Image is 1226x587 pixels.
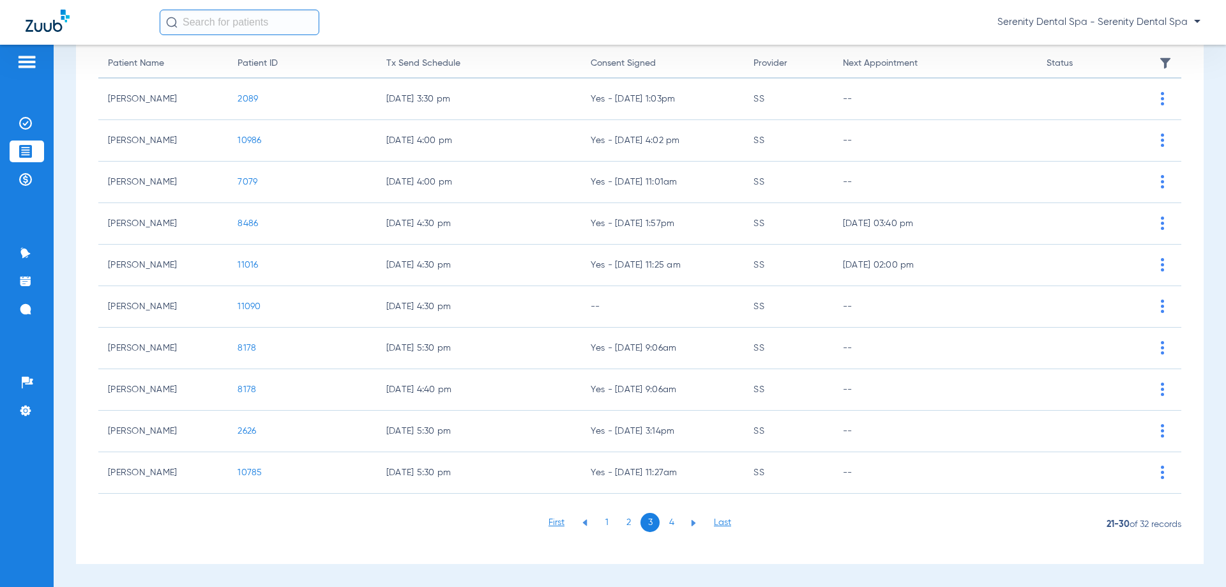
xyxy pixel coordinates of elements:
div: Tx Send Schedule [386,56,571,70]
span: 11090 [238,302,261,311]
td: -- [833,328,1038,369]
td: SS [744,411,833,452]
div: Tx Send Schedule [386,56,460,70]
span: 10986 [238,136,261,145]
div: Status [1047,56,1139,70]
img: arrow-right-blue.svg [691,520,696,526]
span: [DATE] 4:30 pm [386,217,571,230]
span: 7079 [238,178,257,187]
div: Provider [753,56,787,70]
img: group-vertical.svg [1161,258,1164,271]
div: Status [1047,56,1073,70]
span: 8178 [238,385,256,394]
td: Yes - [DATE] 1:03pm [581,79,745,120]
div: Patient Name [108,56,218,70]
td: SS [744,79,833,120]
td: -- [833,79,1038,120]
div: Consent Signed [591,56,656,70]
td: -- [833,120,1038,162]
td: Yes - [DATE] 11:27am [581,452,745,494]
div: Patient Name [108,56,164,70]
img: group-vertical.svg [1161,466,1164,479]
img: group-vertical.svg [1161,175,1164,188]
div: Next Appointment [843,56,1028,70]
li: 2 [619,513,638,532]
img: Zuub Logo [26,10,70,32]
td: SS [744,369,833,411]
td: -- [833,162,1038,203]
input: Search for patients [160,10,319,35]
img: group-vertical.svg [1161,217,1164,230]
div: Patient ID [238,56,367,70]
li: Last [714,516,731,529]
span: [DATE] 4:30 pm [386,300,571,313]
img: group-vertical.svg [1161,424,1164,438]
img: group-vertical.svg [1161,300,1164,313]
td: [PERSON_NAME] [98,162,228,203]
td: [PERSON_NAME] [98,286,228,328]
td: Yes - [DATE] 9:06am [581,369,745,411]
td: Yes - [DATE] 9:06am [581,328,745,369]
td: Yes - [DATE] 3:14pm [581,411,745,452]
td: [PERSON_NAME] [98,245,228,286]
span: [DATE] 4:00 pm [386,176,571,188]
span: [DATE] 3:30 pm [386,93,571,105]
td: -- [581,286,745,328]
img: Search Icon [166,17,178,28]
td: SS [744,203,833,245]
img: group-vertical.svg [1161,383,1164,396]
td: SS [744,328,833,369]
td: [PERSON_NAME] [98,203,228,245]
td: SS [744,286,833,328]
span: of 32 records [1107,513,1181,536]
span: 8178 [238,344,256,353]
td: -- [833,411,1038,452]
td: [DATE] 02:00 pm [833,245,1038,286]
td: SS [744,452,833,494]
img: hamburger-icon [17,54,37,70]
iframe: Chat Widget [1162,526,1226,587]
td: [PERSON_NAME] [98,79,228,120]
li: 3 [640,513,660,532]
span: [DATE] 4:40 pm [386,383,571,396]
img: arrow-left-blue.svg [582,519,587,526]
span: 2089 [238,95,258,103]
span: 2626 [238,427,256,436]
span: [DATE] 5:30 pm [386,425,571,438]
div: Patient ID [238,56,278,70]
td: Yes - [DATE] 1:57pm [581,203,745,245]
td: Yes - [DATE] 4:02 pm [581,120,745,162]
li: 1 [597,513,616,532]
div: Next Appointment [843,56,918,70]
span: Serenity Dental Spa - Serenity Dental Spa [997,16,1200,29]
td: -- [833,452,1038,494]
td: SS [744,245,833,286]
td: -- [833,369,1038,411]
div: Provider [753,56,823,70]
li: 4 [662,513,681,532]
img: group-vertical.svg [1161,341,1164,354]
div: Consent Signed [591,56,735,70]
span: [DATE] 4:00 pm [386,134,571,147]
img: group-vertical.svg [1161,133,1164,147]
td: Yes - [DATE] 11:25 am [581,245,745,286]
img: filter.svg [1159,57,1172,70]
b: 21-30 [1107,520,1130,529]
td: SS [744,120,833,162]
span: [DATE] 5:30 pm [386,466,571,479]
td: [PERSON_NAME] [98,120,228,162]
img: group-vertical.svg [1161,92,1164,105]
td: [PERSON_NAME] [98,452,228,494]
td: [PERSON_NAME] [98,411,228,452]
td: Yes - [DATE] 11:01am [581,162,745,203]
li: First [549,516,564,529]
td: [DATE] 03:40 pm [833,203,1038,245]
span: [DATE] 4:30 pm [386,259,571,271]
td: -- [833,286,1038,328]
td: [PERSON_NAME] [98,369,228,411]
span: [DATE] 5:30 pm [386,342,571,354]
span: 10785 [238,468,262,477]
span: 11016 [238,261,258,270]
td: [PERSON_NAME] [98,328,228,369]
